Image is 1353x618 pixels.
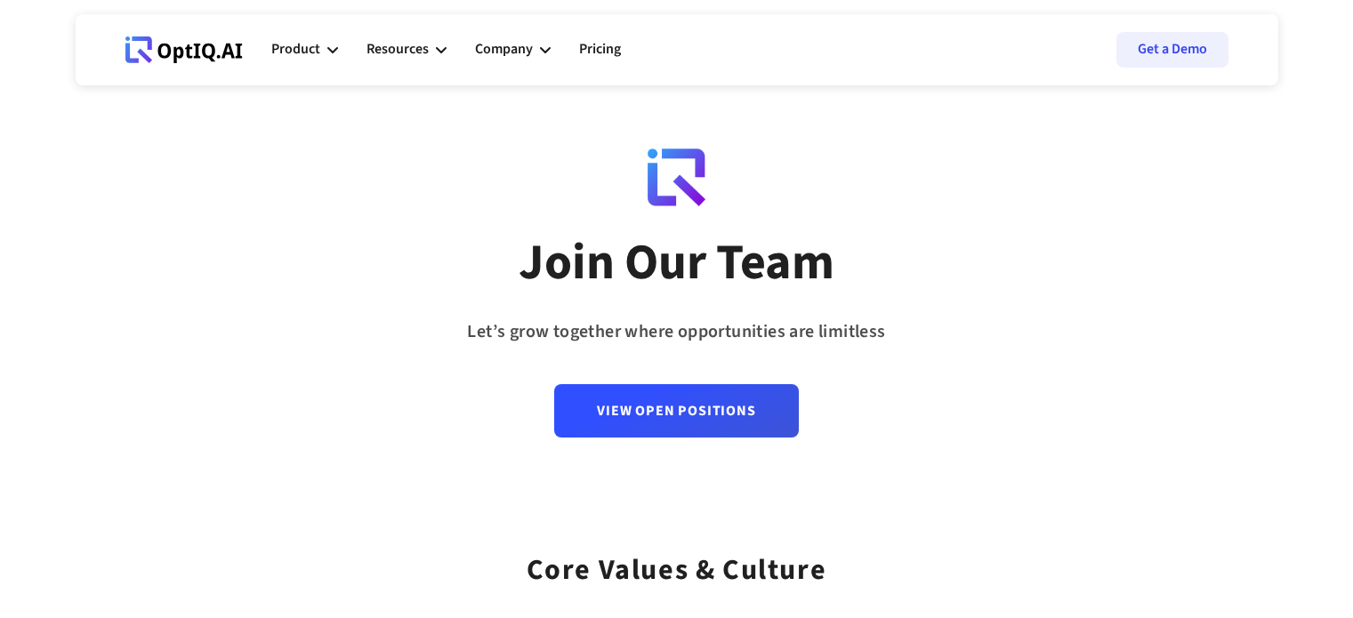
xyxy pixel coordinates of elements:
[125,62,126,63] div: Webflow Homepage
[366,23,447,76] div: Resources
[271,23,338,76] div: Product
[554,384,798,437] a: View Open Positions
[519,232,834,294] div: Join Our Team
[579,23,621,76] a: Pricing
[125,23,243,76] a: Webflow Homepage
[467,316,885,349] div: Let’s grow together where opportunities are limitless
[1116,32,1228,68] a: Get a Demo
[475,37,533,61] div: Company
[527,530,827,593] div: Core values & Culture
[475,23,551,76] div: Company
[271,37,320,61] div: Product
[366,37,429,61] div: Resources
